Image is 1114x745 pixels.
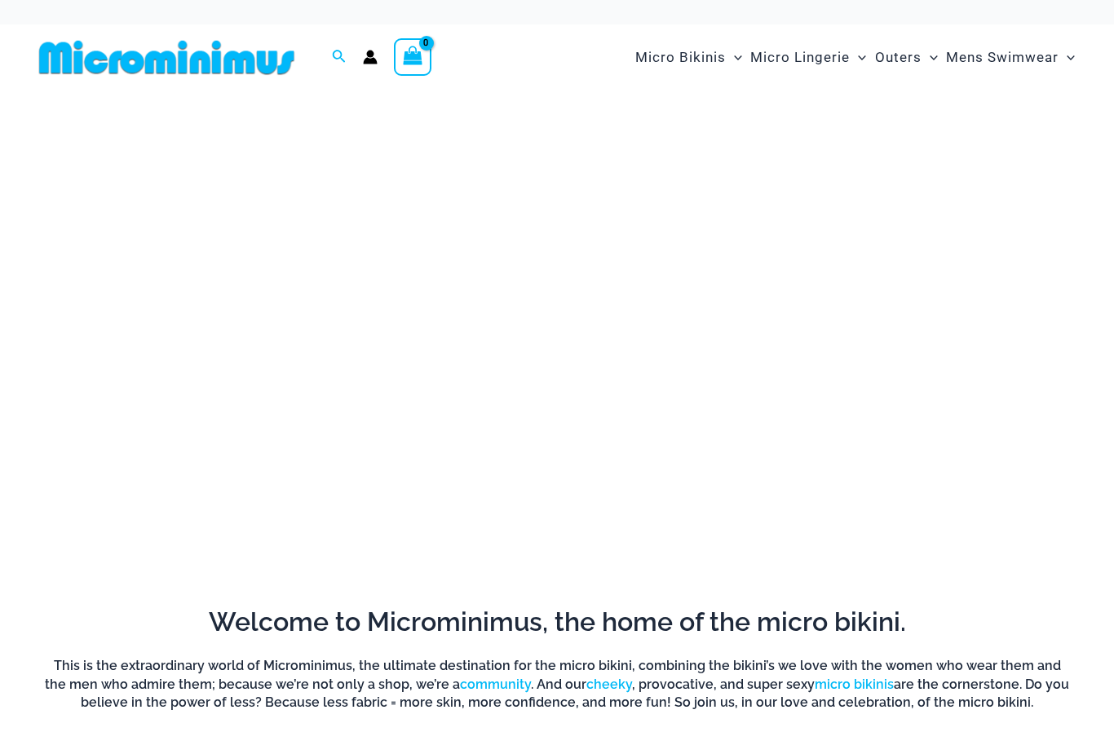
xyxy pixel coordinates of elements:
span: Menu Toggle [726,37,742,78]
span: Micro Lingerie [750,37,850,78]
a: cheeky [586,677,632,692]
span: Menu Toggle [1059,37,1075,78]
a: Micro BikinisMenu ToggleMenu Toggle [631,33,746,82]
a: Micro LingerieMenu ToggleMenu Toggle [746,33,870,82]
a: Mens SwimwearMenu ToggleMenu Toggle [942,33,1079,82]
span: Menu Toggle [850,37,866,78]
span: Outers [875,37,922,78]
h2: Welcome to Microminimus, the home of the micro bikini. [45,605,1069,639]
span: Micro Bikinis [635,37,726,78]
span: Menu Toggle [922,37,938,78]
a: View Shopping Cart, empty [394,38,431,76]
span: Mens Swimwear [946,37,1059,78]
a: micro bikinis [815,677,894,692]
a: OutersMenu ToggleMenu Toggle [871,33,942,82]
a: Search icon link [332,47,347,68]
img: MM SHOP LOGO FLAT [33,39,301,76]
h6: This is the extraordinary world of Microminimus, the ultimate destination for the micro bikini, c... [45,657,1069,712]
a: Account icon link [363,50,378,64]
nav: Site Navigation [629,30,1081,85]
a: community [460,677,531,692]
